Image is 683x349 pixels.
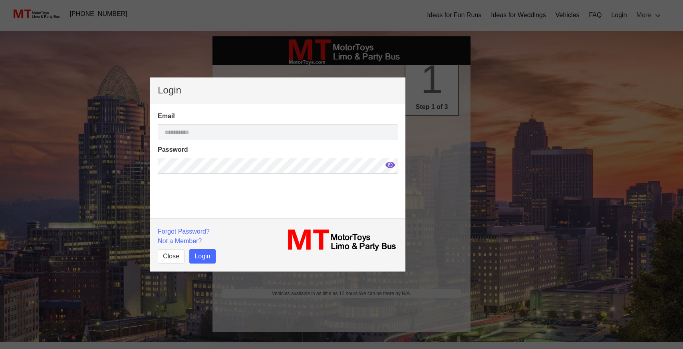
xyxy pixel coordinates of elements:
[282,227,397,253] img: MT_logo_name.png
[189,249,215,264] button: Login
[158,85,397,95] p: Login
[158,111,397,121] label: Email
[158,145,397,155] label: Password
[158,228,210,235] a: Forgot Password?
[158,249,185,264] button: Close
[158,238,202,244] a: Not a Member?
